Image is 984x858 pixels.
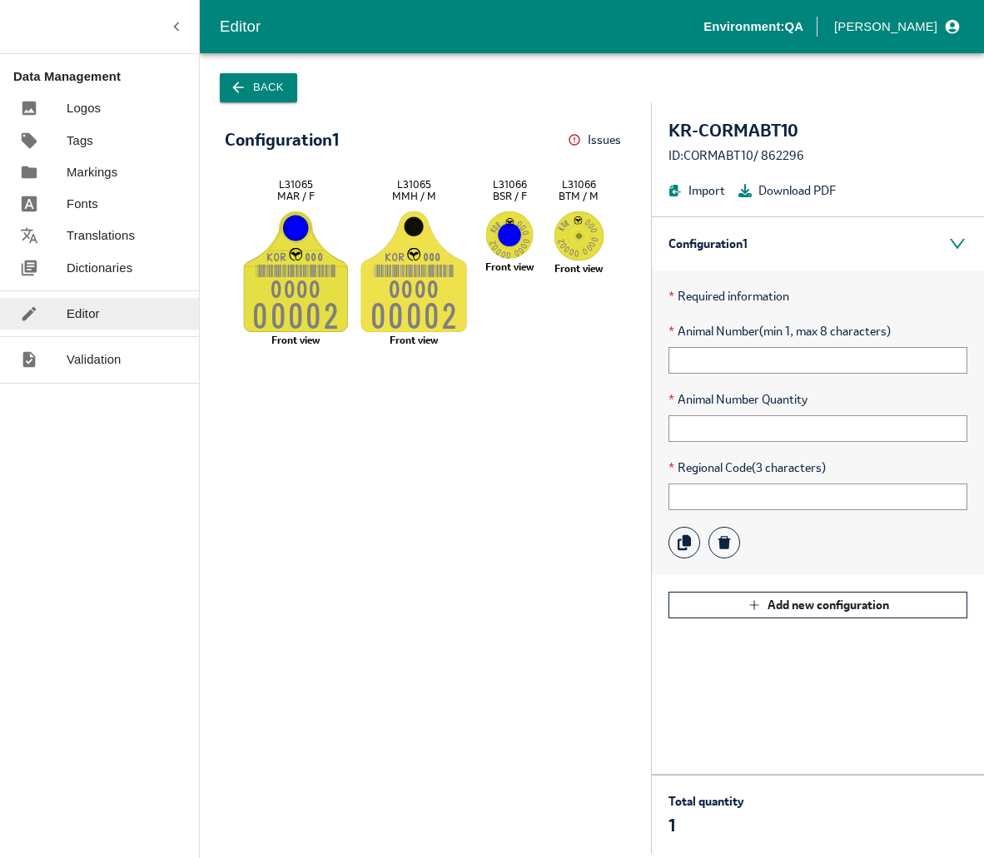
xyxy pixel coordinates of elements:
[494,221,501,228] tspan: R
[557,239,564,245] tspan: 2
[371,303,443,329] tspan: 0000
[390,333,439,347] tspan: Front view
[568,127,626,153] button: Issues
[652,217,984,270] div: Configuration 1
[306,252,317,260] tspan: 00
[385,251,398,261] tspan: KO
[397,177,431,191] tspan: L31065
[559,189,599,203] tspan: BTM / M
[489,241,496,246] tspan: 2
[668,592,967,618] button: Add new configuration
[562,177,596,191] tspan: L31066
[220,14,703,39] div: Editor
[554,261,604,275] tspan: Front view
[668,390,967,409] span: Animal Number Quantity
[668,792,743,811] p: Total quantity
[827,12,964,41] button: profile
[399,252,405,260] tspan: R
[668,814,743,837] p: 1
[390,280,428,298] tspan: 000
[271,280,310,298] tspan: 000
[834,17,937,36] p: [PERSON_NAME]
[324,303,337,329] tspan: 2
[668,459,967,477] span: Regional Code (3 characters)
[67,226,135,245] p: Translations
[703,17,803,36] p: Environment: QA
[67,305,100,323] p: Editor
[435,252,440,260] tspan: 0
[67,195,98,213] p: Fonts
[253,303,325,329] tspan: 0000
[668,287,967,305] p: Required information
[428,280,438,298] tspan: 0
[318,252,323,260] tspan: 0
[267,251,280,261] tspan: KO
[13,67,199,86] p: Data Management
[279,177,313,191] tspan: L31065
[67,350,122,369] p: Validation
[424,252,435,260] tspan: 00
[310,280,320,298] tspan: 0
[67,163,117,181] p: Markings
[668,119,967,142] div: KR-CORMABT10
[738,181,836,200] button: Download PDF
[271,333,321,347] tspan: Front view
[225,131,339,149] div: Configuration 1
[67,259,132,277] p: Dictionaries
[442,303,455,329] tspan: 2
[668,322,967,340] span: Animal Number (min 1, max 8 characters)
[67,99,101,117] p: Logos
[220,73,297,102] button: Back
[485,259,534,273] tspan: Front view
[392,189,436,203] tspan: MMH / M
[668,146,967,165] div: ID: CORMABT10 / 862296
[493,177,527,191] tspan: L31066
[564,219,570,226] tspan: R
[281,252,286,260] tspan: R
[67,131,93,150] p: Tags
[277,189,315,203] tspan: MAR / F
[493,189,527,203] tspan: BSR / F
[668,181,725,200] button: Import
